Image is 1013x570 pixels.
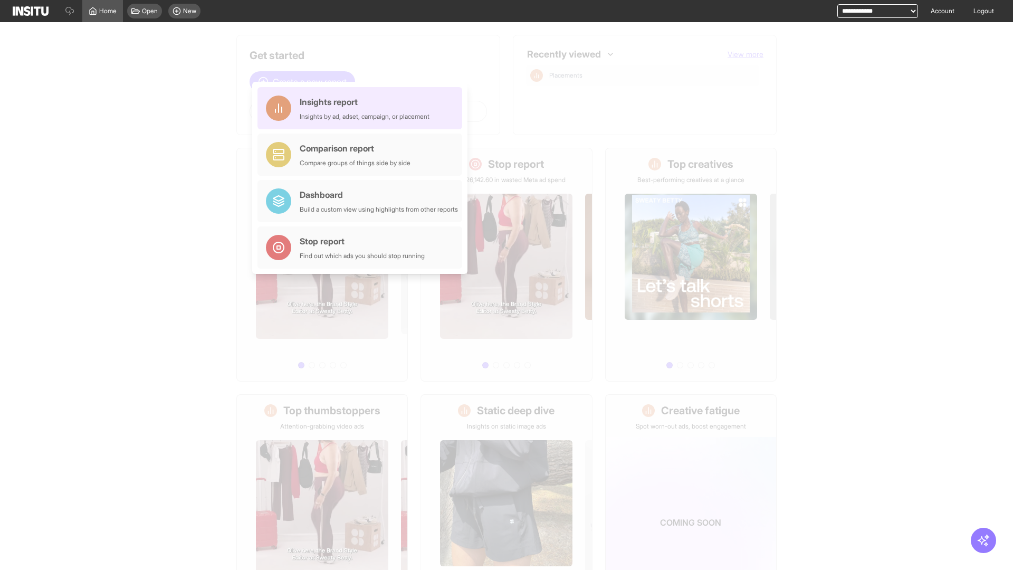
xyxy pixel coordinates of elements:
img: Logo [13,6,49,16]
div: Find out which ads you should stop running [300,252,425,260]
div: Comparison report [300,142,410,155]
span: Open [142,7,158,15]
div: Stop report [300,235,425,248]
span: New [183,7,196,15]
div: Insights by ad, adset, campaign, or placement [300,112,429,121]
div: Compare groups of things side by side [300,159,410,167]
div: Dashboard [300,188,458,201]
span: Home [99,7,117,15]
div: Insights report [300,96,429,108]
div: Build a custom view using highlights from other reports [300,205,458,214]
